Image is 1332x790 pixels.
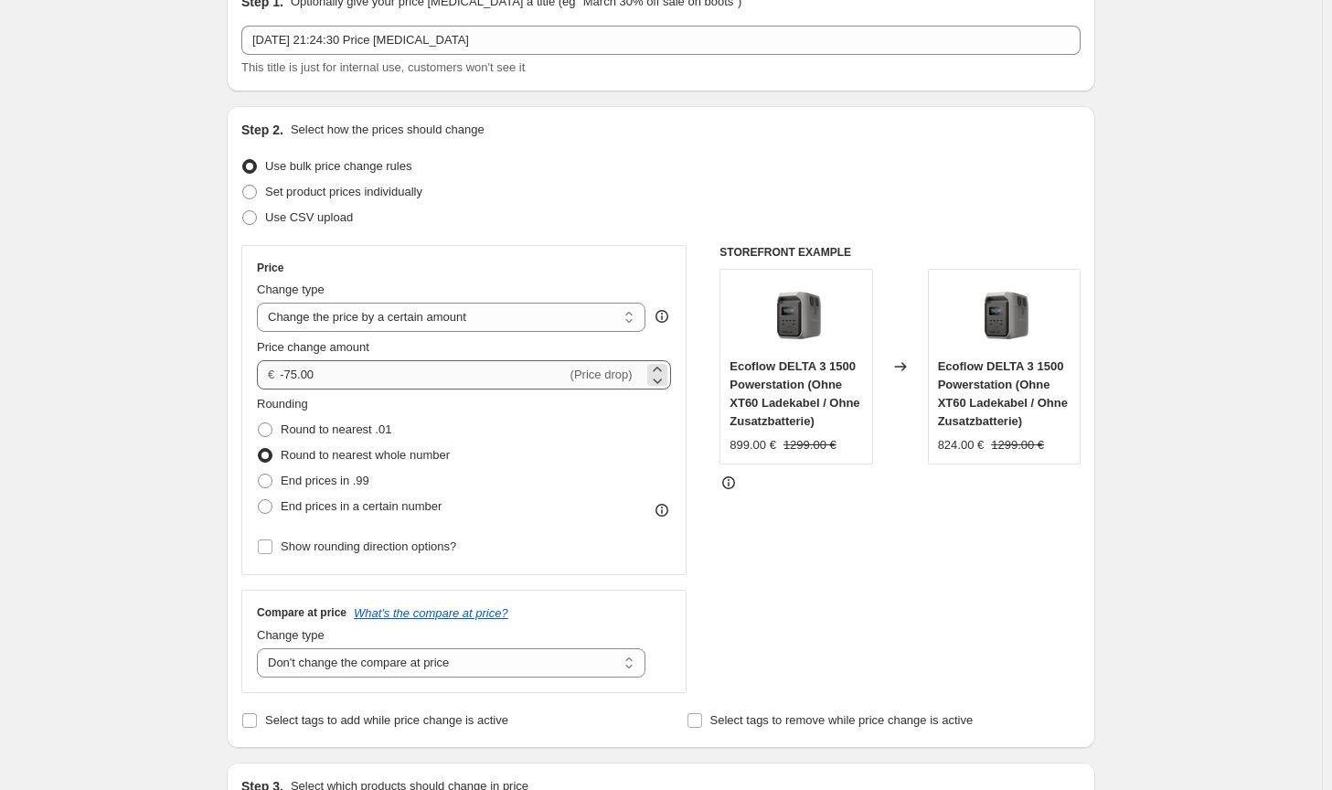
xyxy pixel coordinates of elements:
[291,121,485,139] p: Select how the prices should change
[257,283,325,296] span: Change type
[730,436,776,454] div: 899.00 €
[241,121,283,139] h2: Step 2.
[354,606,508,620] button: What's the compare at price?
[760,279,833,352] img: Ecoflow_Delta_3_1500_Schr_gansicht_80x.webp
[241,60,525,74] span: This title is just for internal use, customers won't see it
[719,245,1081,260] h6: STOREFRONT EXAMPLE
[938,359,1068,428] span: Ecoflow DELTA 3 1500 Powerstation (Ohne XT60 Ladekabel / Ohne Zusatzbatterie)
[570,368,633,381] span: (Price drop)
[241,26,1081,55] input: 30% off holiday sale
[280,360,566,390] input: -10.00
[281,539,456,553] span: Show rounding direction options?
[938,436,985,454] div: 824.00 €
[265,210,353,224] span: Use CSV upload
[281,422,391,436] span: Round to nearest .01
[281,474,369,487] span: End prices in .99
[257,340,369,354] span: Price change amount
[265,713,508,727] span: Select tags to add while price change is active
[783,436,836,454] strike: 1299.00 €
[730,359,859,428] span: Ecoflow DELTA 3 1500 Powerstation (Ohne XT60 Ladekabel / Ohne Zusatzbatterie)
[991,436,1044,454] strike: 1299.00 €
[281,448,450,462] span: Round to nearest whole number
[268,368,274,381] span: €
[265,185,422,198] span: Set product prices individually
[257,628,325,642] span: Change type
[710,713,974,727] span: Select tags to remove while price change is active
[653,307,671,326] div: help
[281,499,442,513] span: End prices in a certain number
[265,159,411,173] span: Use bulk price change rules
[257,261,283,275] h3: Price
[257,605,346,620] h3: Compare at price
[967,279,1040,352] img: Ecoflow_Delta_3_1500_Schr_gansicht_80x.webp
[257,397,308,411] span: Rounding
